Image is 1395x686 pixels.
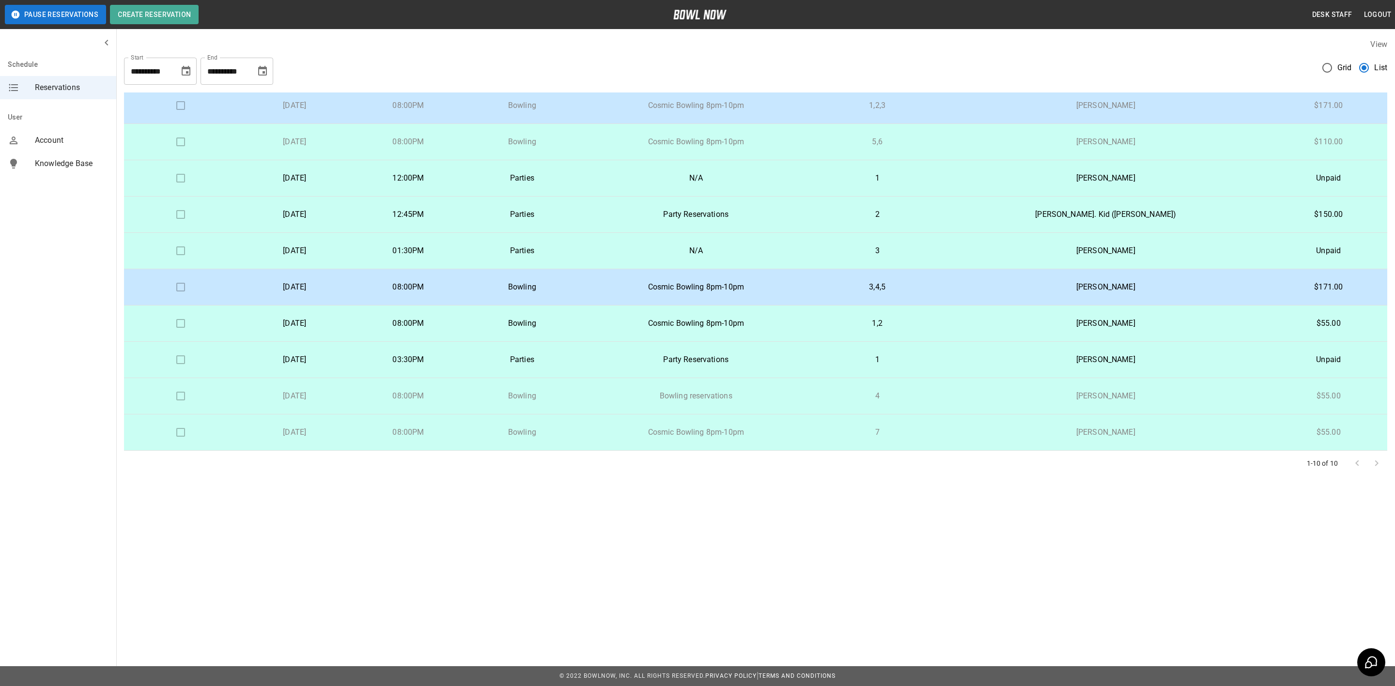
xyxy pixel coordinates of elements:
p: [DATE] [246,281,344,293]
p: Cosmic Bowling 8pm-10pm [587,281,805,293]
p: Bowling reservations [587,390,805,402]
p: [DATE] [246,354,344,366]
p: 12:45PM [359,209,458,220]
p: Unpaid [1278,172,1380,184]
p: 3,4,5 [821,281,934,293]
p: 1 [821,172,934,184]
p: N/A [587,172,805,184]
p: Bowling [473,427,571,438]
p: 1-10 of 10 [1307,458,1338,468]
p: [PERSON_NAME] [949,245,1262,257]
p: $171.00 [1278,281,1380,293]
p: [DATE] [246,136,344,148]
p: [DATE] [246,100,344,111]
p: [DATE] [246,245,344,257]
p: [DATE] [246,318,344,329]
p: Cosmic Bowling 8pm-10pm [587,427,805,438]
button: Pause Reservations [5,5,106,24]
span: © 2022 BowlNow, Inc. All Rights Reserved. [559,672,705,679]
p: 4 [821,390,934,402]
p: Bowling [473,100,571,111]
p: [DATE] [246,390,344,402]
p: 3 [821,245,934,257]
p: 03:30PM [359,354,458,366]
p: 08:00PM [359,318,458,329]
p: Cosmic Bowling 8pm-10pm [587,318,805,329]
span: Knowledge Base [35,158,108,169]
button: Choose date, selected date is Sep 5, 2025 [176,61,196,81]
p: Party Reservations [587,209,805,220]
p: 01:30PM [359,245,458,257]
p: Bowling [473,136,571,148]
button: Create Reservation [110,5,199,24]
a: Privacy Policy [705,672,757,679]
p: [PERSON_NAME]. Kid ([PERSON_NAME]) [949,209,1262,220]
p: 08:00PM [359,100,458,111]
p: 5,6 [821,136,934,148]
p: [PERSON_NAME] [949,136,1262,148]
p: $110.00 [1278,136,1380,148]
p: [PERSON_NAME] [949,427,1262,438]
p: 1 [821,354,934,366]
span: List [1374,62,1387,74]
p: Unpaid [1278,354,1380,366]
p: 08:00PM [359,281,458,293]
p: $171.00 [1278,100,1380,111]
p: $55.00 [1278,318,1380,329]
p: [DATE] [246,172,344,184]
p: Parties [473,354,571,366]
p: 08:00PM [359,427,458,438]
p: Bowling [473,318,571,329]
p: [DATE] [246,427,344,438]
p: Bowling [473,281,571,293]
p: Parties [473,245,571,257]
p: [PERSON_NAME] [949,100,1262,111]
p: Parties [473,209,571,220]
label: View [1370,40,1387,49]
p: 08:00PM [359,390,458,402]
p: [DATE] [246,209,344,220]
span: Account [35,135,108,146]
p: [PERSON_NAME] [949,390,1262,402]
p: Unpaid [1278,245,1380,257]
p: N/A [587,245,805,257]
span: Grid [1337,62,1352,74]
button: Logout [1360,6,1395,24]
p: 1,2 [821,318,934,329]
p: [PERSON_NAME] [949,318,1262,329]
p: Cosmic Bowling 8pm-10pm [587,136,805,148]
a: Terms and Conditions [759,672,836,679]
p: $55.00 [1278,427,1380,438]
span: Reservations [35,82,108,93]
p: 12:00PM [359,172,458,184]
button: Desk Staff [1308,6,1356,24]
p: 7 [821,427,934,438]
p: $55.00 [1278,390,1380,402]
p: Bowling [473,390,571,402]
p: 1,2,3 [821,100,934,111]
p: [PERSON_NAME] [949,354,1262,366]
p: Party Reservations [587,354,805,366]
p: Parties [473,172,571,184]
p: 2 [821,209,934,220]
p: Cosmic Bowling 8pm-10pm [587,100,805,111]
button: Choose date, selected date is Sep 7, 2025 [253,61,272,81]
p: [PERSON_NAME] [949,281,1262,293]
p: [PERSON_NAME] [949,172,1262,184]
p: 08:00PM [359,136,458,148]
p: $150.00 [1278,209,1380,220]
img: logo [673,10,727,19]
